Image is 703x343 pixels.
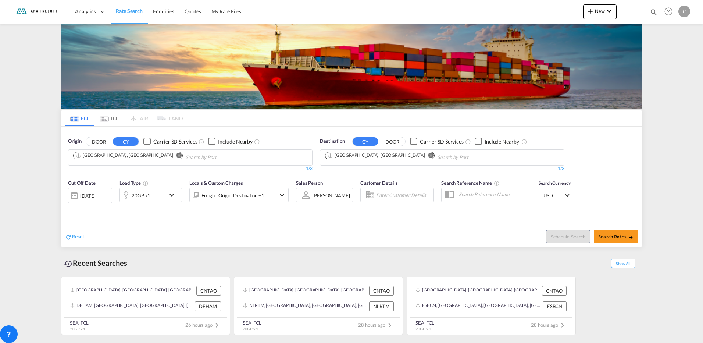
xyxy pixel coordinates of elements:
[594,230,638,243] button: Search Ratesicon-arrow-right
[558,321,567,330] md-icon: icon-chevron-right
[61,127,642,247] div: OriginDOOR CY Checkbox No InkUnchecked: Search for CY (Container Yard) services for all selected ...
[360,180,397,186] span: Customer Details
[68,188,112,203] div: [DATE]
[70,319,89,326] div: SEA-FCL
[189,180,243,186] span: Locals & Custom Charges
[586,7,595,15] md-icon: icon-plus 400-fg
[376,190,431,201] input: Enter Customer Details
[494,180,500,186] md-icon: Your search will be saved by the below given name
[328,152,425,159] div: Hamburg, DEHAM
[385,321,394,330] md-icon: icon-chevron-right
[189,188,289,202] div: Freight Origin Destination Factory Stuffingicon-chevron-down
[278,191,286,199] md-icon: icon-chevron-down
[211,8,242,14] span: My Rate Files
[61,255,130,271] div: Recent Searches
[65,234,72,240] md-icon: icon-refresh
[407,277,576,335] recent-search-card: [GEOGRAPHIC_DATA], [GEOGRAPHIC_DATA], [GEOGRAPHIC_DATA], [GEOGRAPHIC_DATA] & [GEOGRAPHIC_DATA], [...
[196,286,221,296] div: CNTAO
[65,110,183,126] md-pagination-wrapper: Use the left and right arrow keys to navigate between tabs
[68,202,74,212] md-datepicker: Select
[75,8,96,15] span: Analytics
[438,152,507,163] input: Chips input.
[116,8,143,14] span: Rate Search
[628,235,634,240] md-icon: icon-arrow-right
[455,189,531,200] input: Search Reference Name
[68,138,81,145] span: Origin
[662,5,678,18] div: Help
[72,150,258,163] md-chips-wrap: Chips container. Use arrow keys to select chips.
[76,152,173,159] div: Qingdao, CNTAO
[465,139,471,145] md-icon: Unchecked: Search for CY (Container Yard) services for all selected carriers.Checked : Search for...
[171,152,182,160] button: Remove
[441,180,500,186] span: Search Reference Name
[70,286,195,296] div: CNTAO, Qingdao, China, Greater China & Far East Asia, Asia Pacific
[201,190,264,201] div: Freight Origin Destination Factory Stuffing
[61,277,230,335] recent-search-card: [GEOGRAPHIC_DATA], [GEOGRAPHIC_DATA], [GEOGRAPHIC_DATA], [GEOGRAPHIC_DATA] & [GEOGRAPHIC_DATA], [...
[68,180,96,186] span: Cut Off Date
[358,322,394,328] span: 28 hours ago
[475,138,519,145] md-checkbox: Checkbox No Ink
[650,8,658,19] div: icon-magnify
[70,301,193,311] div: DEHAM, Hamburg, Germany, Western Europe, Europe
[415,326,431,331] span: 20GP x 1
[423,152,434,160] button: Remove
[312,190,351,201] md-select: Sales Person: Christoph Giese
[68,166,313,172] div: 1/3
[11,3,61,20] img: f843cad07f0a11efa29f0335918cc2fb.png
[143,138,197,145] md-checkbox: Checkbox No Ink
[586,8,614,14] span: New
[65,110,94,126] md-tab-item: FCL
[611,259,635,268] span: Show All
[485,138,519,145] div: Include Nearby
[243,301,367,311] div: NLRTM, Rotterdam, Netherlands, Western Europe, Europe
[410,138,464,145] md-checkbox: Checkbox No Ink
[379,137,405,146] button: DOOR
[185,8,201,14] span: Quotes
[195,301,221,311] div: DEHAM
[353,137,378,146] button: CY
[243,326,258,331] span: 20GP x 1
[369,301,394,311] div: NLRTM
[420,138,464,145] div: Carrier SD Services
[80,192,95,199] div: [DATE]
[543,301,567,311] div: ESBCN
[328,152,426,159] div: Press delete to remove this chip.
[65,233,84,241] div: icon-refreshReset
[153,138,197,145] div: Carrier SD Services
[583,4,617,19] button: icon-plus 400-fgNewicon-chevron-down
[320,138,345,145] span: Destination
[113,137,139,146] button: CY
[243,319,261,326] div: SEA-FCL
[72,233,84,240] span: Reset
[320,166,564,172] div: 1/3
[186,152,256,163] input: Chips input.
[167,191,180,199] md-icon: icon-chevron-down
[416,301,541,311] div: ESBCN, Barcelona, Spain, Southern Europe, Europe
[605,7,614,15] md-icon: icon-chevron-down
[243,286,367,296] div: CNTAO, Qingdao, China, Greater China & Far East Asia, Asia Pacific
[650,8,658,16] md-icon: icon-magnify
[143,180,149,186] md-icon: icon-information-outline
[76,152,174,159] div: Press delete to remove this chip.
[415,319,434,326] div: SEA-FCL
[254,139,260,145] md-icon: Unchecked: Ignores neighbouring ports when fetching rates.Checked : Includes neighbouring ports w...
[132,190,150,201] div: 20GP x1
[234,277,403,335] recent-search-card: [GEOGRAPHIC_DATA], [GEOGRAPHIC_DATA], [GEOGRAPHIC_DATA], [GEOGRAPHIC_DATA] & [GEOGRAPHIC_DATA], [...
[369,286,394,296] div: CNTAO
[678,6,690,17] div: C
[119,188,182,202] div: 20GP x1icon-chevron-down
[416,286,540,296] div: CNTAO, Qingdao, China, Greater China & Far East Asia, Asia Pacific
[119,180,149,186] span: Load Type
[521,139,527,145] md-icon: Unchecked: Ignores neighbouring ports when fetching rates.Checked : Includes neighbouring ports w...
[213,321,221,330] md-icon: icon-chevron-right
[662,5,675,18] span: Help
[94,110,124,126] md-tab-item: LCL
[543,190,571,201] md-select: Select Currency: $ USDUnited States Dollar
[324,150,510,163] md-chips-wrap: Chips container. Use arrow keys to select chips.
[86,137,112,146] button: DOOR
[208,138,253,145] md-checkbox: Checkbox No Ink
[546,230,590,243] button: Note: By default Schedule search will only considerorigin ports, destination ports and cut off da...
[64,259,73,268] md-icon: icon-backup-restore
[199,139,204,145] md-icon: Unchecked: Search for CY (Container Yard) services for all selected carriers.Checked : Search for...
